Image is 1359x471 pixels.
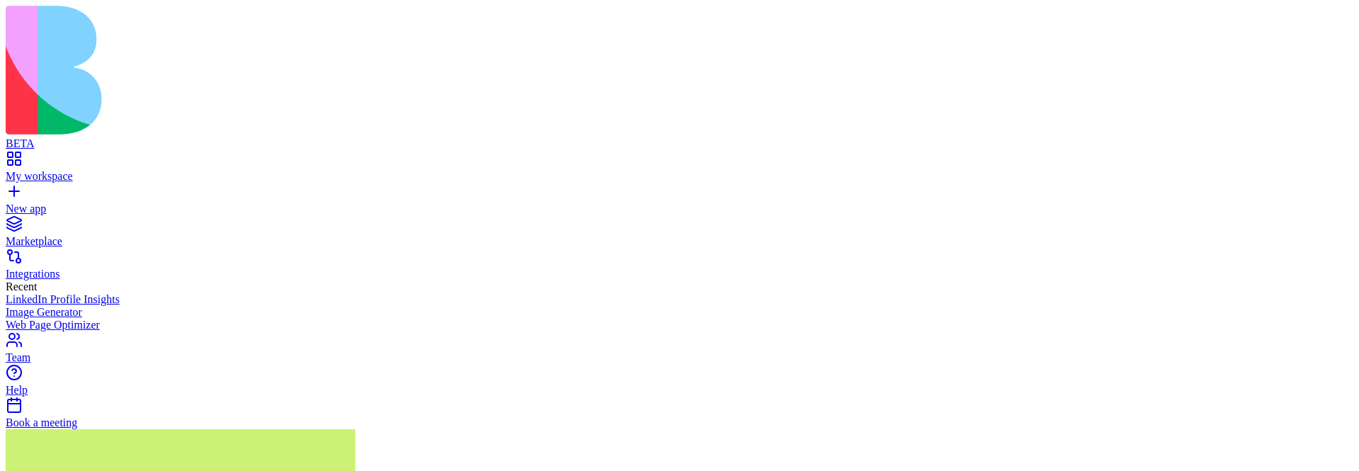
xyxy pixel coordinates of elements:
a: LinkedIn Profile Insights [6,293,1353,306]
div: My workspace [6,170,1353,183]
span: Recent [6,280,37,293]
a: Help [6,371,1353,397]
a: Integrations [6,255,1353,280]
a: BETA [6,125,1353,150]
a: Image Generator [6,306,1353,319]
div: Book a meeting [6,416,1353,429]
a: My workspace [6,157,1353,183]
img: logo [6,6,575,135]
a: New app [6,190,1353,215]
a: Web Page Optimizer [6,319,1353,331]
div: Team [6,351,1353,364]
a: Team [6,339,1353,364]
a: Book a meeting [6,404,1353,429]
div: Help [6,384,1353,397]
a: Marketplace [6,222,1353,248]
div: Integrations [6,268,1353,280]
div: New app [6,203,1353,215]
div: Marketplace [6,235,1353,248]
div: BETA [6,137,1353,150]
